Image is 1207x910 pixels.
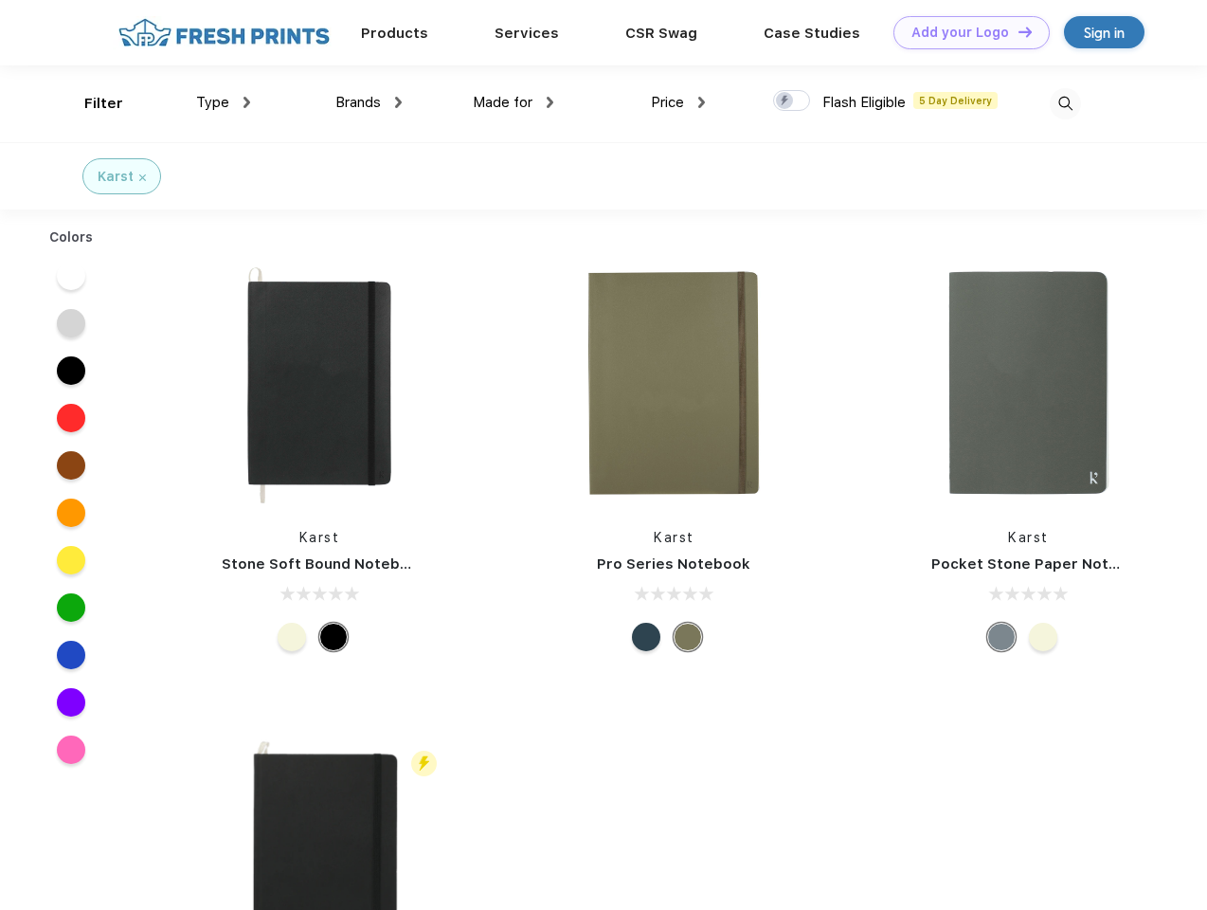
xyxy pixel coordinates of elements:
span: Flash Eligible [822,94,906,111]
div: Gray [987,623,1016,651]
a: Stone Soft Bound Notebook [222,555,427,573]
div: Beige [278,623,306,651]
img: dropdown.png [243,97,250,108]
img: func=resize&h=266 [193,257,445,509]
img: fo%20logo%202.webp [113,16,335,49]
img: func=resize&h=266 [903,257,1155,509]
span: Type [196,94,229,111]
span: Made for [473,94,532,111]
img: dropdown.png [698,97,705,108]
img: DT [1018,27,1032,37]
a: Pocket Stone Paper Notebook [931,555,1155,573]
img: filter_cancel.svg [139,174,146,181]
a: Pro Series Notebook [597,555,750,573]
span: Price [651,94,684,111]
a: Karst [299,530,340,545]
img: dropdown.png [395,97,402,108]
img: desktop_search.svg [1050,88,1081,119]
a: CSR Swag [625,25,697,42]
img: flash_active_toggle.svg [411,751,437,776]
span: Brands [335,94,381,111]
div: Filter [84,93,123,115]
img: dropdown.png [547,97,553,108]
img: func=resize&h=266 [548,257,800,509]
a: Products [361,25,428,42]
a: Sign in [1064,16,1144,48]
div: Olive [674,623,702,651]
a: Karst [654,530,694,545]
a: Services [495,25,559,42]
div: Sign in [1084,22,1125,44]
div: Add your Logo [911,25,1009,41]
span: 5 Day Delivery [913,92,998,109]
div: Black [319,623,348,651]
div: Beige [1029,623,1057,651]
div: Karst [98,167,134,187]
div: Colors [35,227,108,247]
a: Karst [1008,530,1049,545]
div: Navy [632,623,660,651]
